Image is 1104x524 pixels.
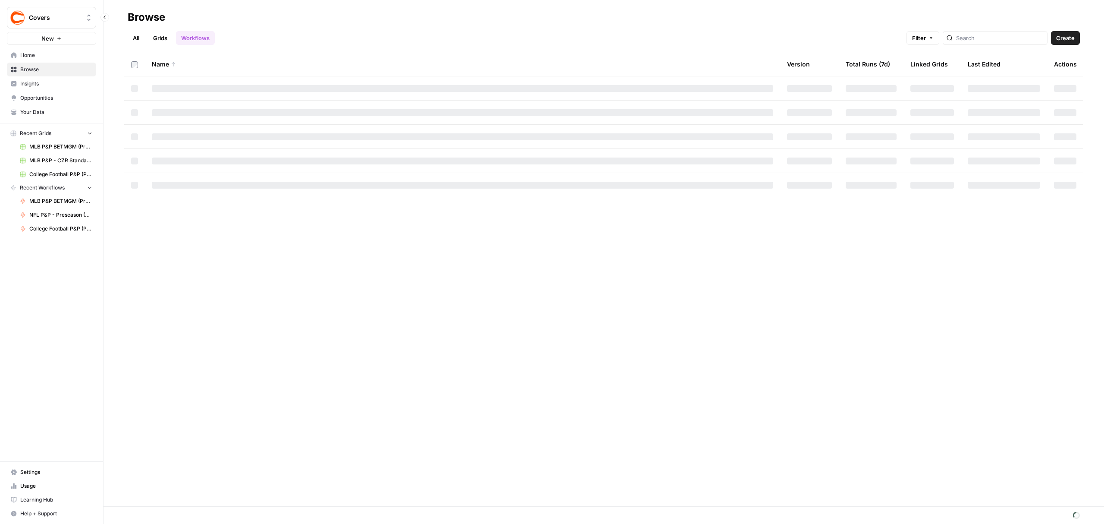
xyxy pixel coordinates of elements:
button: Recent Workflows [7,181,96,194]
a: Usage [7,479,96,493]
a: Opportunities [7,91,96,105]
span: Usage [20,482,92,490]
a: Learning Hub [7,493,96,507]
div: Last Edited [968,52,1000,76]
a: MLB P&P - CZR Standard (Production) Grid [16,154,96,167]
div: Total Runs (7d) [846,52,890,76]
a: Your Data [7,105,96,119]
button: Help + Support [7,507,96,521]
button: Recent Grids [7,127,96,140]
div: Browse [128,10,165,24]
a: Settings [7,465,96,479]
span: Learning Hub [20,496,92,504]
span: NFL P&P - Preseason (Production) [29,211,92,219]
a: Home [7,48,96,62]
span: Help + Support [20,510,92,518]
span: Insights [20,80,92,88]
span: Recent Grids [20,129,51,137]
a: Grids [148,31,172,45]
span: Home [20,51,92,59]
span: Covers [29,13,81,22]
span: MLB P&P - CZR Standard (Production) Grid [29,157,92,164]
span: Recent Workflows [20,184,65,192]
a: College Football P&P (Production) Grid [16,167,96,181]
a: Browse [7,63,96,76]
button: Create [1051,31,1080,45]
div: Linked Grids [910,52,948,76]
button: Filter [906,31,939,45]
a: All [128,31,144,45]
div: Name [152,52,773,76]
a: College Football P&P (Production) [16,222,96,236]
input: Search [956,34,1044,42]
span: College Football P&P (Production) [29,225,92,233]
a: Insights [7,77,96,91]
span: New [41,34,54,43]
a: MLB P&P BETMGM (Production) [16,194,96,208]
div: Version [787,52,810,76]
a: MLB P&P BETMGM (Production) Grid [16,140,96,154]
span: Filter [912,34,926,42]
span: College Football P&P (Production) Grid [29,170,92,178]
span: Settings [20,468,92,476]
span: Create [1056,34,1075,42]
button: New [7,32,96,45]
button: Workspace: Covers [7,7,96,28]
img: Covers Logo [10,10,25,25]
span: Browse [20,66,92,73]
span: MLB P&P BETMGM (Production) [29,197,92,205]
a: NFL P&P - Preseason (Production) [16,208,96,222]
span: MLB P&P BETMGM (Production) Grid [29,143,92,151]
span: Your Data [20,108,92,116]
a: Workflows [176,31,215,45]
span: Opportunities [20,94,92,102]
div: Actions [1054,52,1077,76]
